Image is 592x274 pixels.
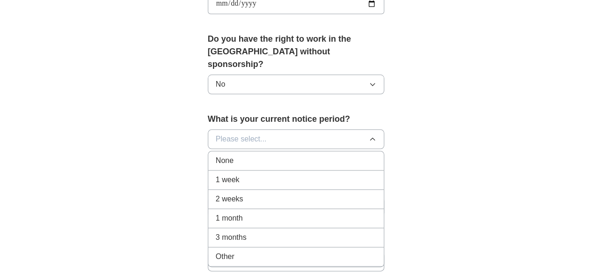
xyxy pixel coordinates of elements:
[216,213,243,224] span: 1 month
[208,129,385,149] button: Please select...
[216,155,234,166] span: None
[216,232,247,243] span: 3 months
[208,33,385,71] label: Do you have the right to work in the [GEOGRAPHIC_DATA] without sponsorship?
[216,174,240,185] span: 1 week
[216,251,234,262] span: Other
[216,79,225,90] span: No
[208,113,385,126] label: What is your current notice period?
[216,133,267,145] span: Please select...
[216,193,243,205] span: 2 weeks
[208,74,385,94] button: No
